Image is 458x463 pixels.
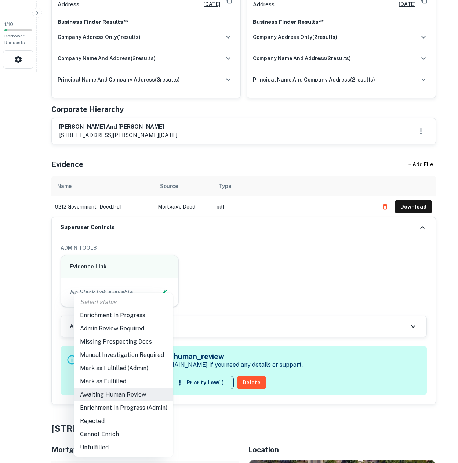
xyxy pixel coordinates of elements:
li: Mark as Fulfilled [74,375,173,388]
li: Rejected [74,415,173,428]
li: Awaiting Human Review [74,388,173,401]
li: Admin Review Required [74,322,173,335]
li: Mark as Fulfilled (Admin) [74,362,173,375]
li: Cannot Enrich [74,428,173,441]
li: Enrichment In Progress [74,309,173,322]
iframe: Chat Widget [421,404,458,440]
li: Manual Investigation Required [74,348,173,362]
li: Missing Prospecting Docs [74,335,173,348]
li: Enrichment In Progress (Admin) [74,401,173,415]
li: Unfulfilled [74,441,173,454]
